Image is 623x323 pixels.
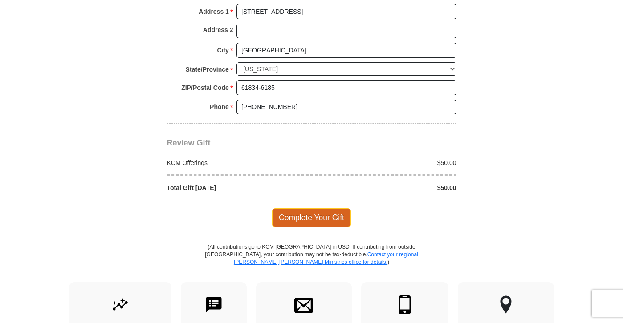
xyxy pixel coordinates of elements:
[217,44,228,57] strong: City
[395,295,414,314] img: mobile.svg
[186,63,229,76] strong: State/Province
[234,251,418,265] a: Contact your regional [PERSON_NAME] [PERSON_NAME] Ministries office for details.
[312,183,461,192] div: $50.00
[181,81,229,94] strong: ZIP/Postal Code
[162,158,312,167] div: KCM Offerings
[199,5,229,18] strong: Address 1
[111,295,130,314] img: give-by-stock.svg
[162,183,312,192] div: Total Gift [DATE]
[167,138,211,147] span: Review Gift
[500,295,512,314] img: other-region
[205,243,419,282] p: (All contributions go to KCM [GEOGRAPHIC_DATA] in USD. If contributing from outside [GEOGRAPHIC_D...
[272,208,351,227] span: Complete Your Gift
[210,101,229,113] strong: Phone
[312,158,461,167] div: $50.00
[294,295,313,314] img: envelope.svg
[204,295,223,314] img: text-to-give.svg
[203,24,233,36] strong: Address 2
